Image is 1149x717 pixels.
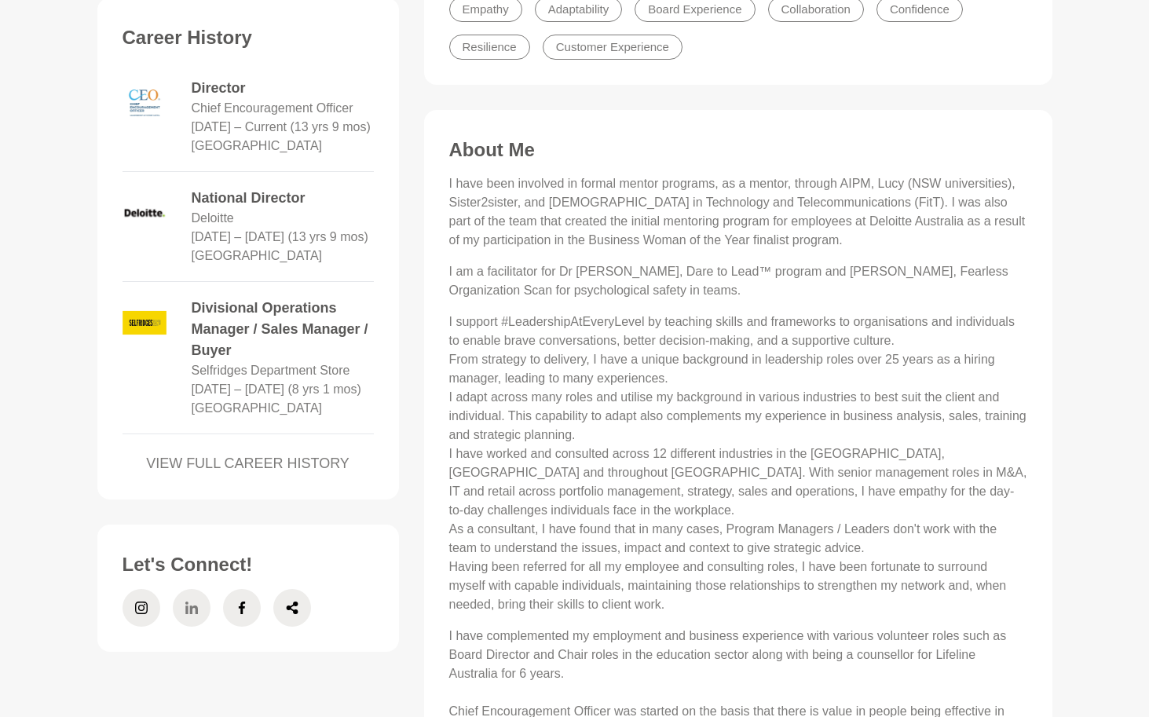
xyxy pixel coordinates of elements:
h3: Let's Connect! [123,553,374,576]
dd: [GEOGRAPHIC_DATA] [192,247,323,265]
dd: Divisional Operations Manager / Sales Manager / Buyer [192,298,374,361]
p: I have been involved in formal mentor programs, as a mentor, through AIPM, Lucy (NSW universities... [449,174,1027,250]
dd: February 2012 – Current (13 yrs 9 mos) [192,118,371,137]
img: logo [123,301,166,345]
dd: National Director [192,188,374,209]
a: Facebook [223,589,261,627]
a: Share [273,589,311,627]
dd: June 1998 – January 2012 (13 yrs 9 mos) [192,228,368,247]
dd: Director [192,78,374,99]
time: [DATE] – [DATE] (13 yrs 9 mos) [192,230,368,243]
img: logo [123,81,166,125]
h3: Career History [123,26,374,49]
a: LinkedIn [173,589,210,627]
time: [DATE] – [DATE] (8 yrs 1 mos) [192,382,361,396]
dd: 1989 – 1997 (8 yrs 1 mos) [192,380,361,399]
dd: Selfridges Department Store [192,361,350,380]
p: I support #LeadershipAtEveryLevel by teaching skills and frameworks to organisations and individu... [449,313,1027,614]
dd: [GEOGRAPHIC_DATA] [192,399,323,418]
img: logo [123,191,166,235]
h3: About Me [449,138,1027,162]
dd: [GEOGRAPHIC_DATA] [192,137,323,155]
p: I am a facilitator for Dr [PERSON_NAME], Dare to Lead™ program and [PERSON_NAME], Fearless Organi... [449,262,1027,300]
time: [DATE] – Current (13 yrs 9 mos) [192,120,371,134]
a: VIEW FULL CAREER HISTORY [123,453,374,474]
a: Instagram [123,589,160,627]
dd: Chief Encouragement Officer [192,99,353,118]
dd: Deloitte [192,209,234,228]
